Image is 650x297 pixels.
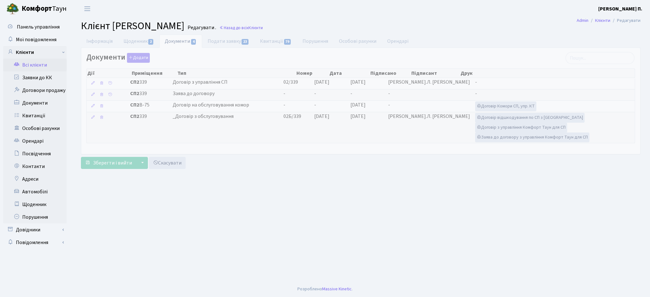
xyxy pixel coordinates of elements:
span: [DATE] [350,113,366,120]
label: Документи [86,53,150,63]
th: Номер [296,69,329,78]
th: Підписано [370,69,411,78]
span: [DATE] [314,79,329,86]
th: Дії [87,69,131,78]
span: 339 [130,79,168,86]
a: Клієнти [3,46,67,59]
span: В-75 [130,101,168,109]
a: Щоденник [118,35,159,48]
a: Admin [577,17,588,24]
a: Квитанції [3,109,67,122]
li: Редагувати [610,17,640,24]
a: [PERSON_NAME] П. [598,5,642,13]
a: Квитанції [255,35,297,48]
span: - [350,90,352,97]
a: Довідники [3,223,67,236]
span: - [314,101,316,108]
span: 23 [242,39,249,45]
nav: breadcrumb [567,14,650,27]
b: Комфорт [22,3,52,14]
div: Розроблено . [297,286,353,293]
a: Орендарі [382,35,414,48]
a: Документи [3,97,67,109]
a: Всі клієнти [3,59,67,71]
span: Договір з управління СП [173,79,278,86]
a: Заява до договору з управління Комфорт Таун для СП [475,132,589,142]
span: - [388,101,390,108]
span: 79 [284,39,291,45]
span: 4 [191,39,196,45]
span: - [388,90,390,97]
a: Орендарі [3,135,67,147]
a: Панель управління [3,21,67,33]
span: - [475,90,477,97]
th: Підписант [411,69,460,78]
a: Повідомлення [3,236,67,249]
button: Переключити навігацію [79,3,95,14]
a: Клієнти [595,17,610,24]
span: Договір на обслуговування комор [173,101,278,109]
span: - [283,101,285,108]
small: Редагувати . [186,25,216,31]
a: Скасувати [149,157,186,169]
span: Клієнт [PERSON_NAME] [81,19,184,33]
span: [DATE] [350,101,366,108]
button: Документи [127,53,150,63]
span: [PERSON_NAME].Л. [PERSON_NAME] [388,113,470,120]
span: 02/339 [283,79,298,86]
button: Зберегти і вийти [81,157,136,169]
a: Порушення [3,211,67,223]
span: Заява до договору [173,90,278,97]
span: Зберегти і вийти [93,159,132,166]
th: Тип [177,69,296,78]
a: Подати заявку [202,35,255,48]
span: Мої повідомлення [16,36,56,43]
span: 2 [148,39,153,45]
span: 339 [130,113,168,120]
a: Адреси [3,173,67,185]
img: logo.png [6,3,19,15]
b: СП2 [130,113,139,120]
span: Панель управління [17,23,60,30]
a: Договір відшкодування по СП з [GEOGRAPHIC_DATA] [475,113,585,123]
a: Щоденник [3,198,67,211]
span: [PERSON_NAME].Л. [PERSON_NAME] [388,79,470,86]
span: [DATE] [350,79,366,86]
a: Договір з управління Комфорт Таун для СП [475,123,567,132]
a: Договори продажу [3,84,67,97]
span: Таун [22,3,67,14]
a: Документи [159,35,202,48]
a: Мої повідомлення [3,33,67,46]
a: Автомобілі [3,185,67,198]
a: Посвідчення [3,147,67,160]
a: Заявки до КК [3,71,67,84]
a: Договір Комори СП, упр. КТ [475,101,536,111]
span: _Договір з обслуговування [173,113,278,120]
span: Клієнти [249,25,263,31]
a: Особові рахунки [3,122,67,135]
a: Інформація [81,35,118,48]
a: Додати [125,52,150,63]
input: Пошук... [566,52,634,64]
span: 339 [130,90,168,97]
b: [PERSON_NAME] П. [598,5,642,12]
a: Особові рахунки [334,35,382,48]
span: 02Б/339 [283,113,301,120]
b: СП2 [130,90,139,97]
span: [DATE] [314,113,329,120]
th: Приміщення [131,69,177,78]
a: Порушення [297,35,334,48]
th: Друк [460,69,634,78]
a: Контакти [3,160,67,173]
span: - [283,90,285,97]
a: Massive Kinetic [322,286,352,292]
b: СП2 [130,79,139,86]
span: - [475,79,477,86]
a: Назад до всіхКлієнти [219,25,263,31]
span: - [314,90,316,97]
th: Дата [329,69,370,78]
b: СП2 [130,101,139,108]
